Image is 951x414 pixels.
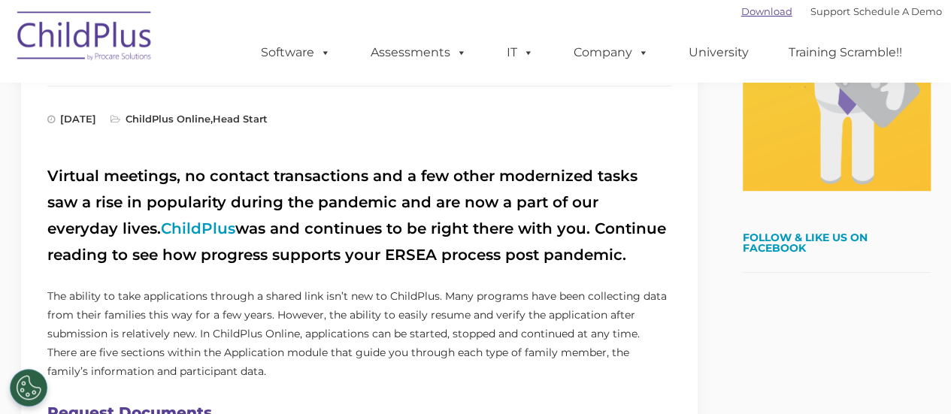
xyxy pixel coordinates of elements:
a: Company [559,38,664,68]
span: , [111,113,268,125]
a: ChildPlus Online [126,113,210,125]
p: The ability to take applications through a shared link isn’t new to ChildPlus. Many programs have... [47,287,671,381]
a: Software [246,38,346,68]
iframe: Chat Widget [705,252,951,414]
a: Follow & Like Us on Facebook [743,231,868,255]
a: Support [810,5,850,17]
a: Schedule A Demo [853,5,942,17]
a: Assessments [356,38,482,68]
a: University [674,38,764,68]
a: Head Start [213,113,268,125]
img: ChildPlus by Procare Solutions [10,1,160,76]
font: | [741,5,942,17]
a: Training Scramble!! [774,38,917,68]
span: [DATE] [47,113,96,125]
a: IT [492,38,549,68]
h2: Virtual meetings, no contact transactions and a few other modernized tasks saw a rise in populari... [47,163,671,268]
a: ChildPlus [161,219,235,237]
button: Cookies Settings [10,369,47,406]
a: Download [741,5,792,17]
